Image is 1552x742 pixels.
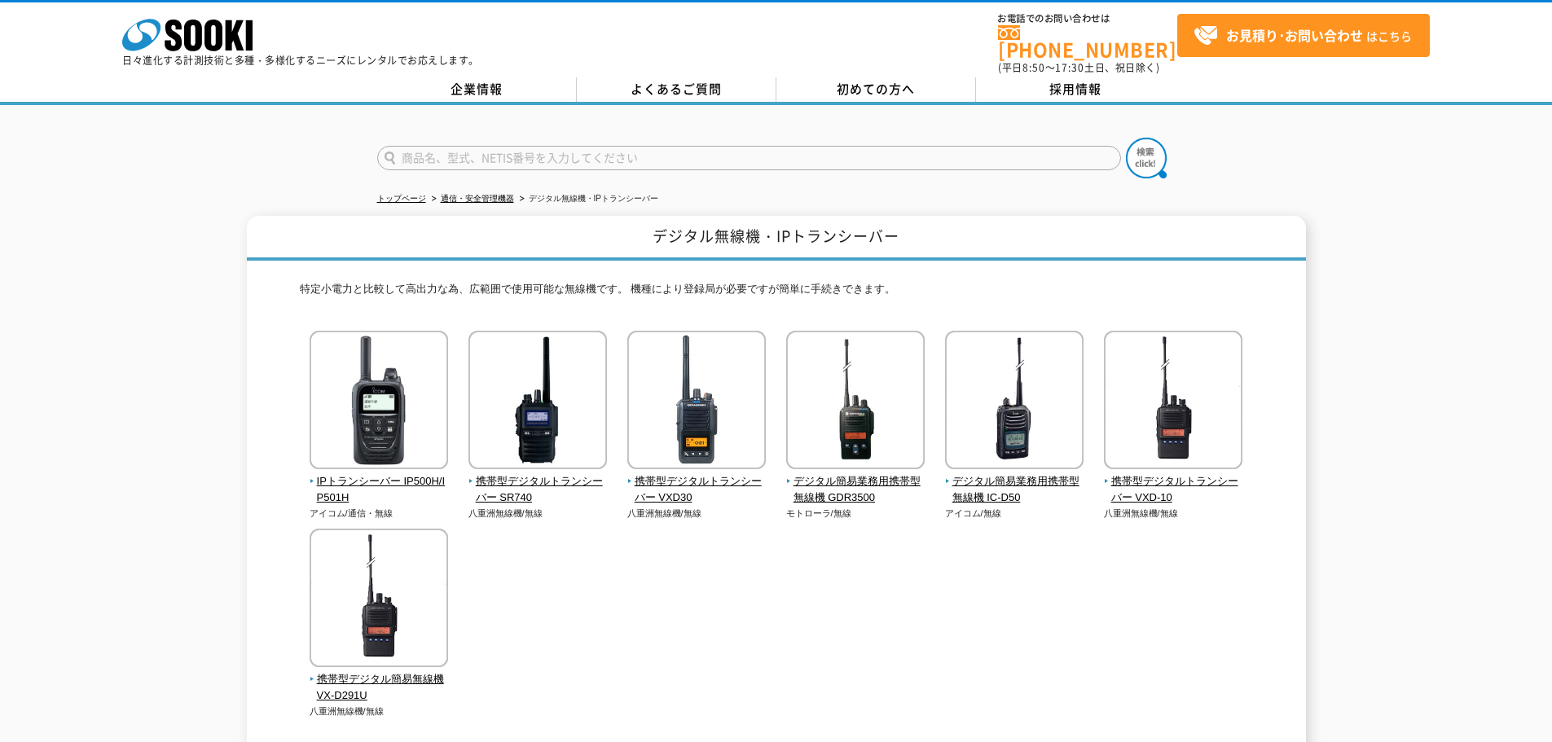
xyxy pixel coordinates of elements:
p: 日々進化する計測技術と多種・多様化するニーズにレンタルでお応えします。 [122,55,479,65]
img: IPトランシーバー IP500H/IP501H [310,331,448,473]
input: 商品名、型式、NETIS番号を入力してください [377,146,1121,170]
strong: お見積り･お問い合わせ [1226,25,1363,45]
span: はこちら [1194,24,1412,48]
a: 携帯型デジタルトランシーバー VXD30 [627,458,767,507]
p: 八重洲無線機/無線 [310,705,449,718]
p: モトローラ/無線 [786,507,925,520]
p: アイコム/通信・無線 [310,507,449,520]
p: 特定小電力と比較して高出力な為、広範囲で使用可能な無線機です。 機種により登録局が必要ですが簡単に手続きできます。 [300,281,1253,306]
h1: デジタル無線機・IPトランシーバー [247,216,1306,261]
a: 企業情報 [377,77,577,102]
a: 携帯型デジタルトランシーバー SR740 [468,458,608,507]
img: 携帯型デジタル簡易無線機 VX-D291U [310,529,448,671]
p: アイコム/無線 [945,507,1084,520]
span: 8:50 [1022,60,1045,75]
p: 八重洲無線機/無線 [1104,507,1243,520]
a: 携帯型デジタル簡易無線機 VX-D291U [310,656,449,705]
p: 八重洲無線機/無線 [468,507,608,520]
img: btn_search.png [1126,138,1167,178]
img: デジタル簡易業務用携帯型無線機 IC-D50 [945,331,1084,473]
a: デジタル簡易業務用携帯型無線機 IC-D50 [945,458,1084,507]
a: お見積り･お問い合わせはこちら [1177,14,1430,57]
li: デジタル無線機・IPトランシーバー [517,191,658,208]
img: 携帯型デジタルトランシーバー VXD-10 [1104,331,1242,473]
span: デジタル簡易業務用携帯型無線機 IC-D50 [945,473,1084,507]
span: 携帯型デジタル簡易無線機 VX-D291U [310,671,449,705]
span: 携帯型デジタルトランシーバー VXD30 [627,473,767,507]
a: 採用情報 [976,77,1176,102]
a: 携帯型デジタルトランシーバー VXD-10 [1104,458,1243,507]
span: 携帯型デジタルトランシーバー SR740 [468,473,608,507]
span: (平日 ～ 土日、祝日除く) [998,60,1159,75]
span: デジタル簡易業務用携帯型無線機 GDR3500 [786,473,925,507]
a: トップページ [377,194,426,203]
img: 携帯型デジタルトランシーバー VXD30 [627,331,766,473]
span: IPトランシーバー IP500H/IP501H [310,473,449,507]
p: 八重洲無線機/無線 [627,507,767,520]
a: [PHONE_NUMBER] [998,25,1177,59]
img: デジタル簡易業務用携帯型無線機 GDR3500 [786,331,925,473]
span: 初めての方へ [837,80,915,98]
span: お電話でのお問い合わせは [998,14,1177,24]
span: 携帯型デジタルトランシーバー VXD-10 [1104,473,1243,507]
a: IPトランシーバー IP500H/IP501H [310,458,449,507]
a: デジタル簡易業務用携帯型無線機 GDR3500 [786,458,925,507]
span: 17:30 [1055,60,1084,75]
img: 携帯型デジタルトランシーバー SR740 [468,331,607,473]
a: よくあるご質問 [577,77,776,102]
a: 初めての方へ [776,77,976,102]
a: 通信・安全管理機器 [441,194,514,203]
